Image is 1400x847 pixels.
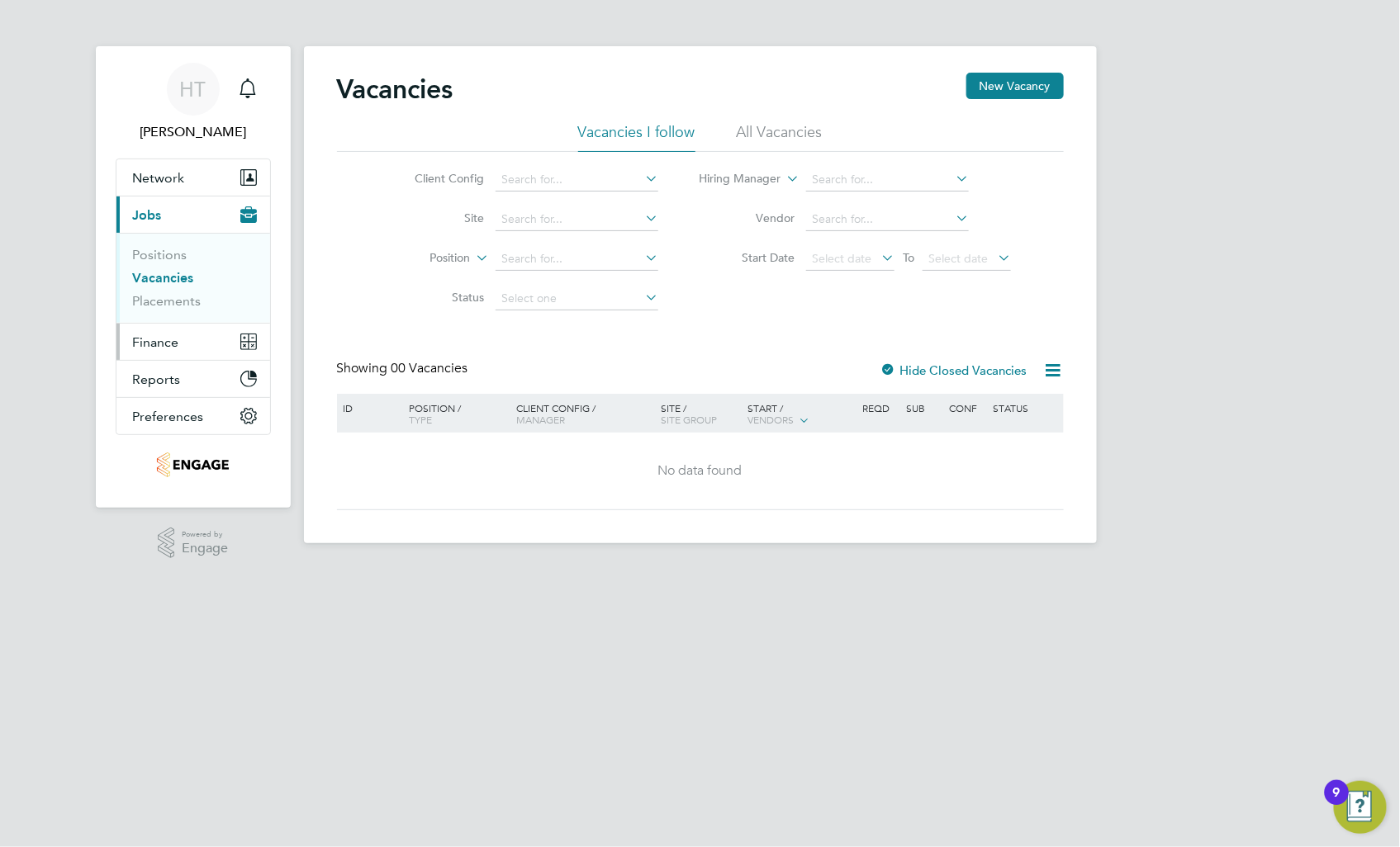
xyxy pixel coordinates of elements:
[180,78,206,100] span: HT
[806,168,969,192] input: Search for...
[392,360,468,376] span: 00 Vacancies
[989,394,1061,422] div: Status
[737,122,823,152] li: All Vacancies
[182,542,228,556] span: Engage
[747,413,794,426] span: Vendors
[96,46,291,508] nav: Main navigation
[812,251,871,266] span: Select date
[133,207,162,223] span: Jobs
[389,290,484,305] label: Status
[578,122,695,152] li: Vacancies I follow
[133,270,194,286] a: Vacancies
[339,462,1061,480] div: No data found
[657,394,743,433] div: Site /
[133,293,202,309] a: Placements
[158,528,228,559] a: Powered byEngage
[133,371,181,387] span: Reports
[116,122,271,142] span: Helen Thurgood
[116,196,270,233] button: Jobs
[337,73,453,106] h2: Vacancies
[516,413,565,426] span: Manager
[928,251,988,266] span: Select date
[1334,781,1387,834] button: Open Resource Center, 9 new notifications
[116,398,270,434] button: Preferences
[512,394,657,433] div: Client Config /
[389,211,484,225] label: Site
[133,247,187,263] a: Positions
[898,247,919,268] span: To
[116,361,270,397] button: Reports
[496,168,658,192] input: Search for...
[966,73,1064,99] button: New Vacancy
[116,452,271,478] a: Go to home page
[337,360,472,377] div: Showing
[133,170,185,186] span: Network
[409,413,432,426] span: Type
[902,394,945,422] div: Sub
[116,159,270,196] button: Network
[700,211,795,225] label: Vendor
[661,413,717,426] span: Site Group
[686,171,781,187] label: Hiring Manager
[389,171,484,186] label: Client Config
[156,452,230,478] img: yourrecruit-logo-retina.png
[339,394,397,422] div: ID
[1333,793,1341,814] div: 9
[133,409,204,424] span: Preferences
[116,63,271,142] a: HT[PERSON_NAME]
[859,394,902,422] div: Reqd
[496,248,658,271] input: Search for...
[496,287,658,310] input: Select one
[396,394,512,433] div: Position /
[133,334,179,350] span: Finance
[880,362,1027,378] label: Hide Closed Vacancies
[496,208,658,231] input: Search for...
[806,208,969,231] input: Search for...
[375,250,470,267] label: Position
[743,394,859,435] div: Start /
[182,528,228,542] span: Powered by
[700,250,795,265] label: Start Date
[946,394,989,422] div: Conf
[116,233,270,323] div: Jobs
[116,324,270,360] button: Finance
